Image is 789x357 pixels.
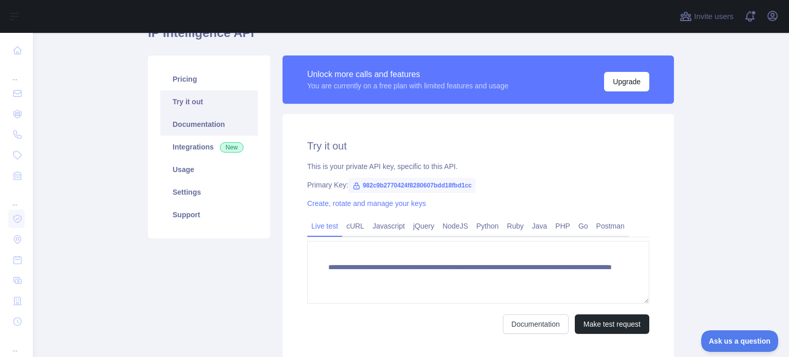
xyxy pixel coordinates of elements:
a: cURL [342,218,368,234]
a: Javascript [368,218,409,234]
div: You are currently on a free plan with limited features and usage [307,81,509,91]
div: Unlock more calls and features [307,68,509,81]
a: Try it out [160,90,258,113]
h2: Try it out [307,139,649,153]
iframe: Toggle Customer Support [701,330,779,352]
a: Settings [160,181,258,203]
span: 982c9b2770424f8280607bdd18fbd1cc [348,178,476,193]
button: Upgrade [604,72,649,91]
h1: IP Intelligence API [148,25,674,49]
a: Pricing [160,68,258,90]
a: Create, rotate and manage your keys [307,199,426,208]
a: jQuery [409,218,438,234]
a: NodeJS [438,218,472,234]
a: Integrations New [160,136,258,158]
div: ... [8,333,25,353]
a: Postman [592,218,629,234]
div: This is your private API key, specific to this API. [307,161,649,172]
div: ... [8,187,25,208]
span: Invite users [694,11,734,23]
a: Usage [160,158,258,181]
a: Java [528,218,552,234]
a: Live test [307,218,342,234]
span: New [220,142,243,153]
a: Support [160,203,258,226]
button: Make test request [575,314,649,334]
a: Documentation [503,314,569,334]
a: Go [574,218,592,234]
a: Ruby [503,218,528,234]
a: Python [472,218,503,234]
div: ... [8,62,25,82]
button: Invite users [678,8,736,25]
a: PHP [551,218,574,234]
div: Primary Key: [307,180,649,190]
a: Documentation [160,113,258,136]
